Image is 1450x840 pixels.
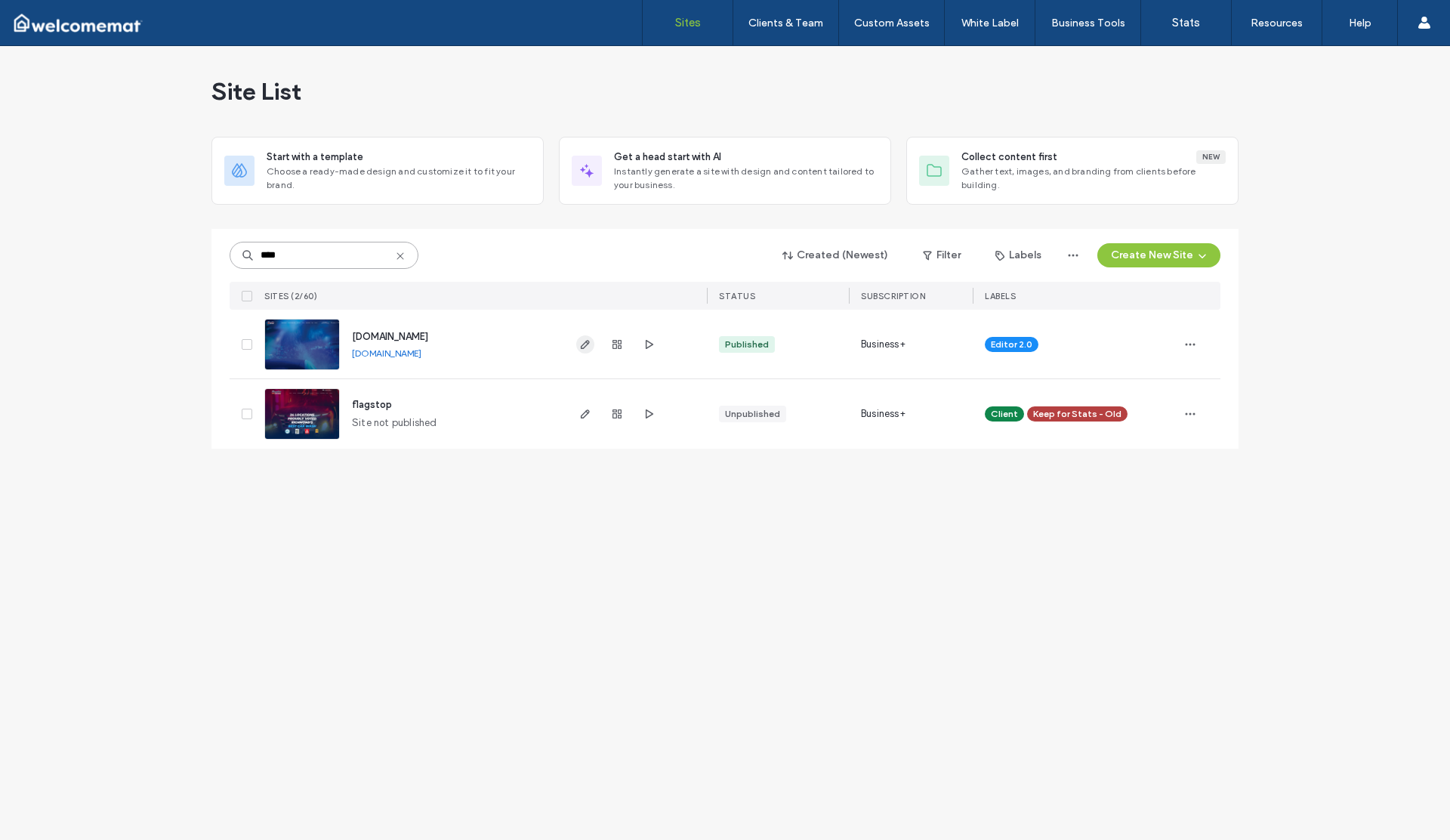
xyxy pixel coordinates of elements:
button: Create New Site [1097,243,1220,267]
div: Published [725,338,769,351]
label: Resources [1251,17,1303,29]
span: Site List [211,76,301,107]
div: Get a head start with AIInstantly generate a site with design and content tailored to your business. [559,137,891,205]
span: STATUS [719,291,755,301]
button: Filter [908,243,976,267]
a: [DOMAIN_NAME] [352,347,421,359]
label: Stats [1172,16,1200,29]
span: Instantly generate a site with design and content tailored to your business. [614,165,878,192]
div: Start with a templateChoose a ready-made design and customize it to fit your brand. [211,137,544,205]
div: Unpublished [725,407,780,421]
span: SITES (2/60) [264,291,317,301]
span: Collect content first [961,150,1057,165]
label: Help [1349,17,1371,29]
label: Sites [675,16,701,29]
span: Gather text, images, and branding from clients before building. [961,165,1226,192]
span: Help [35,11,66,24]
span: Business+ [861,406,905,422]
span: Client [991,407,1018,421]
label: Custom Assets [854,17,930,29]
span: Choose a ready-made design and customize it to fit your brand. [267,165,531,192]
span: SUBSCRIPTION [861,291,925,301]
div: New [1196,150,1226,164]
a: flagstop [352,399,392,410]
span: Site not published [352,415,437,431]
div: Collect content firstNewGather text, images, and branding from clients before building. [906,137,1239,205]
span: Business+ [861,337,905,352]
label: White Label [961,17,1019,29]
span: Keep for Stats - Old [1033,407,1121,421]
span: Get a head start with AI [614,150,721,165]
button: Created (Newest) [770,243,902,267]
label: Clients & Team [748,17,823,29]
span: LABELS [985,291,1016,301]
label: Business Tools [1051,17,1125,29]
span: Start with a template [267,150,363,165]
span: Editor 2.0 [991,338,1032,351]
a: [DOMAIN_NAME] [352,331,428,342]
button: Labels [982,243,1055,267]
